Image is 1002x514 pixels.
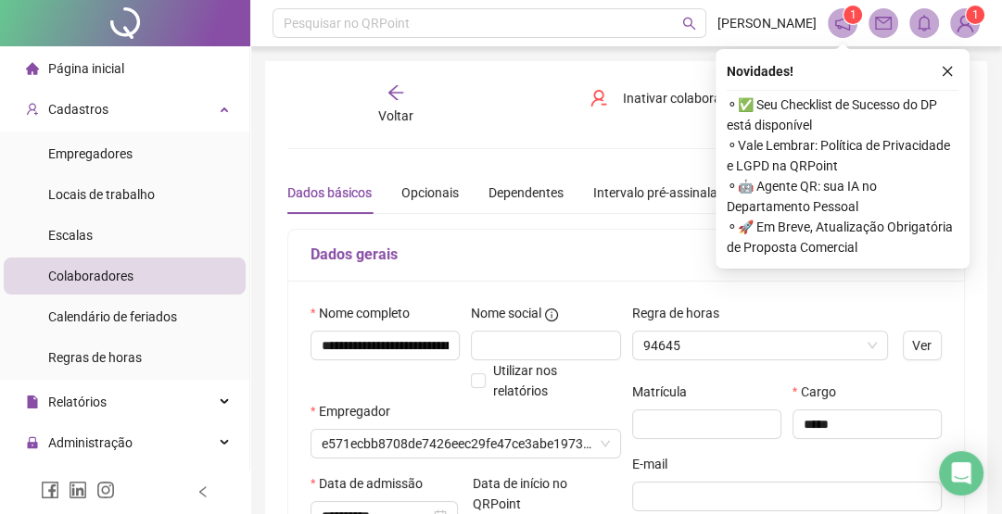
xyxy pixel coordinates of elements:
span: Empregadores [48,146,133,161]
span: Ver [912,335,932,356]
span: Administração [48,435,133,450]
label: Cargo [793,382,848,402]
span: ⚬ 🚀 Em Breve, Atualização Obrigatória de Proposta Comercial [727,217,958,257]
span: facebook [41,481,59,499]
span: 94645 [643,332,877,359]
label: Empregador [311,401,402,421]
span: instagram [96,481,115,499]
span: ⚬ ✅ Seu Checklist de Sucesso do DP está disponível [727,94,958,135]
span: Colaboradores [48,269,133,283]
span: [PERSON_NAME] [717,13,817,33]
div: Opcionais [401,182,459,203]
span: Regras de horas [48,350,142,365]
div: Open Intercom Messenger [939,451,983,495]
span: ⚬ Vale Lembrar: Política de Privacidade e LGPD na QRPoint [727,135,958,176]
span: arrow-left [387,83,405,102]
span: Nome social [471,303,541,323]
span: file [26,395,39,408]
span: lock [26,436,39,449]
label: Matrícula [632,382,699,402]
span: bell [916,15,932,31]
span: left [197,485,209,498]
span: info-circle [545,308,558,321]
div: Dependentes [488,182,564,203]
sup: Atualize o seu contato no menu Meus Dados [966,6,984,24]
span: Inativar colaborador [623,88,741,108]
label: Nome completo [311,303,422,323]
span: mail [875,15,892,31]
span: Calendário de feriados [48,309,177,324]
button: Ver [903,331,942,360]
span: search [682,17,696,31]
span: linkedin [69,481,87,499]
span: user-delete [590,89,608,107]
label: Data de admissão [311,473,435,494]
label: Regra de horas [632,303,731,323]
span: e571ecbb8708de7426eec29fe47ce3abe19733de26c5c6254ae0466df048e701 [322,430,610,458]
span: Página inicial [48,61,124,76]
div: Dados básicos [287,182,372,203]
span: close [941,65,954,78]
span: Cadastros [48,102,108,117]
span: Relatórios [48,395,107,409]
span: 1 [972,8,979,21]
span: Voltar [378,108,413,123]
span: Escalas [48,228,93,243]
label: Data de início no QRPoint [473,473,620,514]
div: Intervalo pré-assinalado [593,182,732,203]
span: 1 [850,8,856,21]
sup: 1 [843,6,862,24]
span: user-add [26,103,39,116]
img: 94659 [951,9,979,37]
span: notification [834,15,851,31]
h5: Dados gerais [311,244,942,266]
button: Inativar colaborador [576,83,755,113]
span: Locais de trabalho [48,187,155,202]
label: E-mail [632,454,679,474]
span: ⚬ 🤖 Agente QR: sua IA no Departamento Pessoal [727,176,958,217]
span: Novidades ! [727,61,793,81]
span: home [26,62,39,75]
span: Utilizar nos relatórios [493,363,557,398]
